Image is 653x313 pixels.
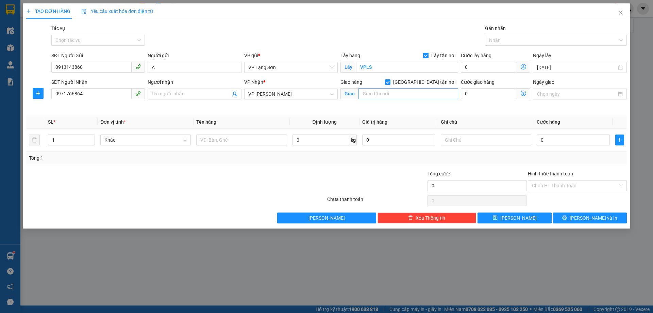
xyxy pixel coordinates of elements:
span: delete [408,215,413,221]
span: Tổng cước [428,171,450,176]
label: Cước lấy hàng [461,53,491,58]
input: Ngày lấy [537,64,616,71]
span: Lấy tận nơi [429,52,458,59]
img: icon [81,9,87,14]
div: Chưa thanh toán [326,195,427,207]
label: Gán nhãn [485,26,506,31]
button: [PERSON_NAME] [277,213,376,223]
span: kg [350,135,357,145]
span: VP Minh Khai [248,89,334,99]
span: dollar-circle [521,91,526,96]
span: dollar-circle [521,64,526,69]
span: VP Lạng Sơn [248,62,334,73]
span: Giao [340,88,358,99]
input: Cước giao hàng [461,88,517,99]
input: 0 [362,135,435,145]
input: Ngày giao [537,90,616,98]
span: [PERSON_NAME] và In [570,214,617,222]
label: Cước giao hàng [461,79,495,85]
button: plus [615,135,624,145]
span: Lấy hàng [340,53,360,58]
span: [GEOGRAPHIC_DATA] tận nơi [390,78,458,86]
input: Ghi Chú [441,135,531,145]
span: phone [135,64,141,69]
input: VD: Bàn, Ghế [196,135,287,145]
label: Tác vụ [51,26,65,31]
span: Yêu cầu xuất hóa đơn điện tử [81,9,153,14]
span: [PERSON_NAME] [308,214,345,222]
th: Ghi chú [438,115,534,129]
span: Cước hàng [537,119,560,125]
label: Hình thức thanh toán [528,171,573,176]
button: deleteXóa Thông tin [378,213,476,223]
button: save[PERSON_NAME] [478,213,551,223]
div: VP gửi [244,52,338,59]
div: SĐT Người Nhận [51,78,145,86]
span: Tên hàng [196,119,216,125]
button: plus [33,88,44,99]
span: printer [562,215,567,221]
label: Ngày giao [533,79,554,85]
span: Giao hàng [340,79,362,85]
input: Cước lấy hàng [461,62,517,73]
span: TẠO ĐƠN HÀNG [26,9,70,14]
input: Lấy tận nơi [356,62,458,73]
span: [PERSON_NAME] [500,214,537,222]
button: Close [611,3,630,22]
span: VP Nhận [244,79,263,85]
span: plus [33,91,43,96]
div: SĐT Người Gửi [51,52,145,59]
button: printer[PERSON_NAME] và In [553,213,627,223]
span: Đơn vị tính [100,119,126,125]
span: user-add [232,91,237,97]
span: plus [26,9,31,14]
span: SL [48,119,53,125]
label: Ngày lấy [533,53,551,58]
div: Người nhận [148,78,241,86]
span: close [618,10,623,15]
button: delete [29,135,40,145]
span: Giá trị hàng [362,119,387,125]
input: Giao tận nơi [358,88,458,99]
span: save [493,215,498,221]
span: Khác [104,135,187,145]
span: phone [135,91,141,96]
span: Xóa Thông tin [416,214,445,222]
span: plus [616,137,624,143]
div: Tổng: 1 [29,154,252,162]
span: Lấy [340,62,356,73]
span: Định lượng [313,119,337,125]
div: Người gửi [148,52,241,59]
